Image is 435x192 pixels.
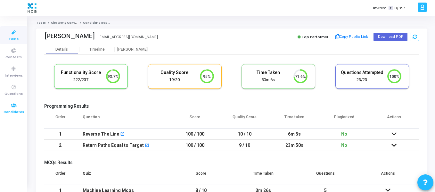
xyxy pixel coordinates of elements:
label: Invites: [373,5,386,11]
td: 6m 5s [270,129,320,140]
th: Order [44,111,76,129]
div: 222/237 [59,77,102,83]
th: Question [76,111,170,129]
div: 19/20 [153,77,196,83]
th: Quality Score [220,111,270,129]
td: 23m 50s [270,140,320,151]
td: 2 [44,140,76,151]
div: [PERSON_NAME] [44,32,95,40]
th: Quiz [76,167,170,185]
td: 10 / 10 [220,129,270,140]
span: Candidates [4,110,24,115]
div: Details [55,47,68,52]
span: Top Performer [302,34,328,39]
span: Interviews [5,73,23,79]
img: logo [26,2,38,14]
div: 23/23 [341,77,383,83]
nav: breadcrumb [36,21,427,25]
button: Copy Public Link [333,32,370,42]
span: 0/857 [394,5,405,11]
h5: MCQs Results [44,160,419,165]
th: Score [170,167,232,185]
div: Return Paths Equal to Target [83,140,144,151]
div: 50m 6s [247,77,290,83]
th: Time Taken [232,167,294,185]
div: Reverse The Line [83,129,119,139]
td: 100 / 100 [170,140,220,151]
h5: Functionality Score [59,70,102,75]
h5: Quality Score [153,70,196,75]
span: Tests [9,37,19,42]
h5: Programming Results [44,104,419,109]
div: [PERSON_NAME] [115,47,150,52]
h5: Questions Attempted [341,70,383,75]
th: Order [44,167,76,185]
span: No [341,143,347,148]
th: Time taken [270,111,320,129]
div: Timeline [89,47,105,52]
mat-icon: open_in_new [120,132,125,137]
span: Contests [5,55,22,60]
h5: Time Taken [247,70,290,75]
th: Actions [369,111,419,129]
th: Questions [294,167,357,185]
td: 1 [44,129,76,140]
th: Score [170,111,220,129]
span: Candidate Report [83,21,112,25]
mat-icon: open_in_new [145,144,149,148]
div: [EMAIL_ADDRESS][DOMAIN_NAME] [98,34,158,40]
a: Chatbot / Conversational AI Engineer Assessment [51,21,132,25]
th: Actions [357,167,419,185]
button: Download PDF [373,33,407,41]
td: 9 / 10 [220,140,270,151]
span: Questions [4,91,23,97]
span: No [341,131,347,137]
th: Plagiarized [319,111,369,129]
span: T [389,6,393,11]
td: 100 / 100 [170,129,220,140]
a: Tests [36,21,46,25]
